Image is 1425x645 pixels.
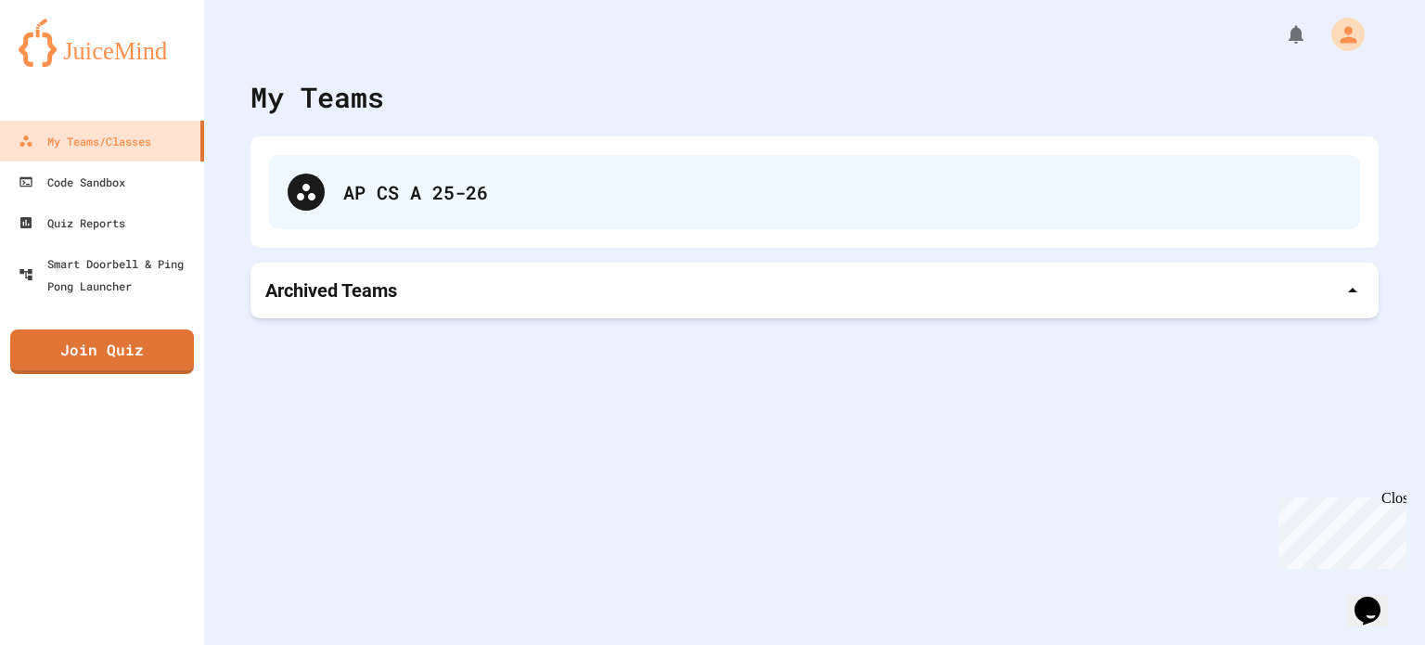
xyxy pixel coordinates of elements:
div: My Teams [250,76,384,118]
a: Join Quiz [10,329,194,374]
div: Smart Doorbell & Ping Pong Launcher [19,252,197,297]
p: Archived Teams [265,277,397,303]
div: My Account [1312,13,1369,56]
iframe: chat widget [1271,490,1406,569]
div: AP CS A 25-26 [269,155,1360,229]
div: My Notifications [1251,19,1312,50]
div: Code Sandbox [19,171,125,193]
div: Quiz Reports [19,212,125,234]
img: logo-orange.svg [19,19,186,67]
div: AP CS A 25-26 [343,178,1342,206]
div: Chat with us now!Close [7,7,128,118]
div: My Teams/Classes [19,130,151,152]
iframe: chat widget [1347,571,1406,626]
